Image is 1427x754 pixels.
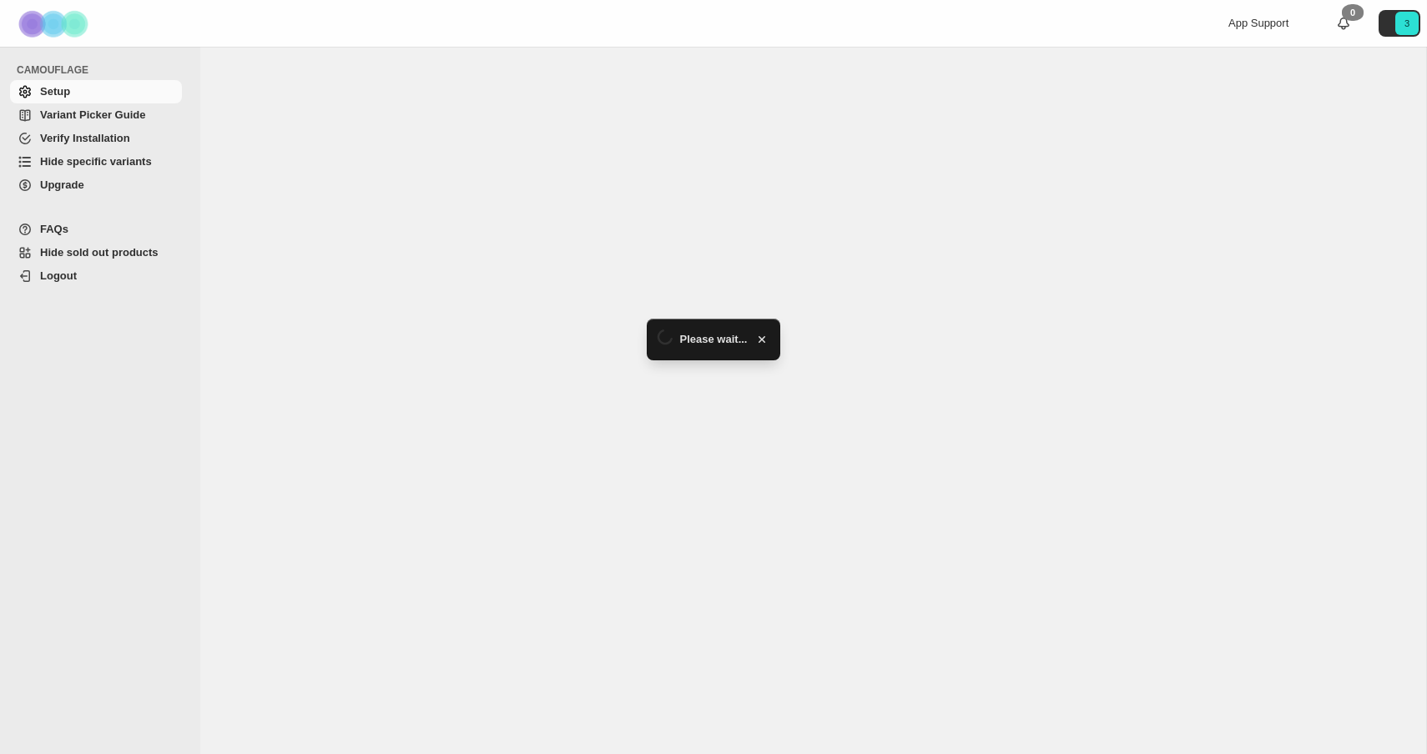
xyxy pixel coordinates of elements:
span: Setup [40,85,70,98]
a: Verify Installation [10,127,182,150]
a: Variant Picker Guide [10,103,182,127]
a: FAQs [10,218,182,241]
span: Logout [40,269,77,282]
text: 3 [1404,18,1409,28]
span: Hide sold out products [40,246,159,259]
span: Variant Picker Guide [40,108,145,121]
span: Upgrade [40,178,84,191]
div: 0 [1342,4,1364,21]
a: Hide sold out products [10,241,182,264]
a: Hide specific variants [10,150,182,173]
span: FAQs [40,223,68,235]
button: Avatar with initials 3 [1379,10,1420,37]
a: Logout [10,264,182,288]
span: Verify Installation [40,132,130,144]
a: Upgrade [10,173,182,197]
a: Setup [10,80,182,103]
a: 0 [1335,15,1352,32]
span: Avatar with initials 3 [1395,12,1419,35]
img: Camouflage [13,1,97,47]
span: Hide specific variants [40,155,152,168]
span: CAMOUFLAGE [17,63,189,77]
span: Please wait... [680,331,748,348]
span: App Support [1228,17,1288,29]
